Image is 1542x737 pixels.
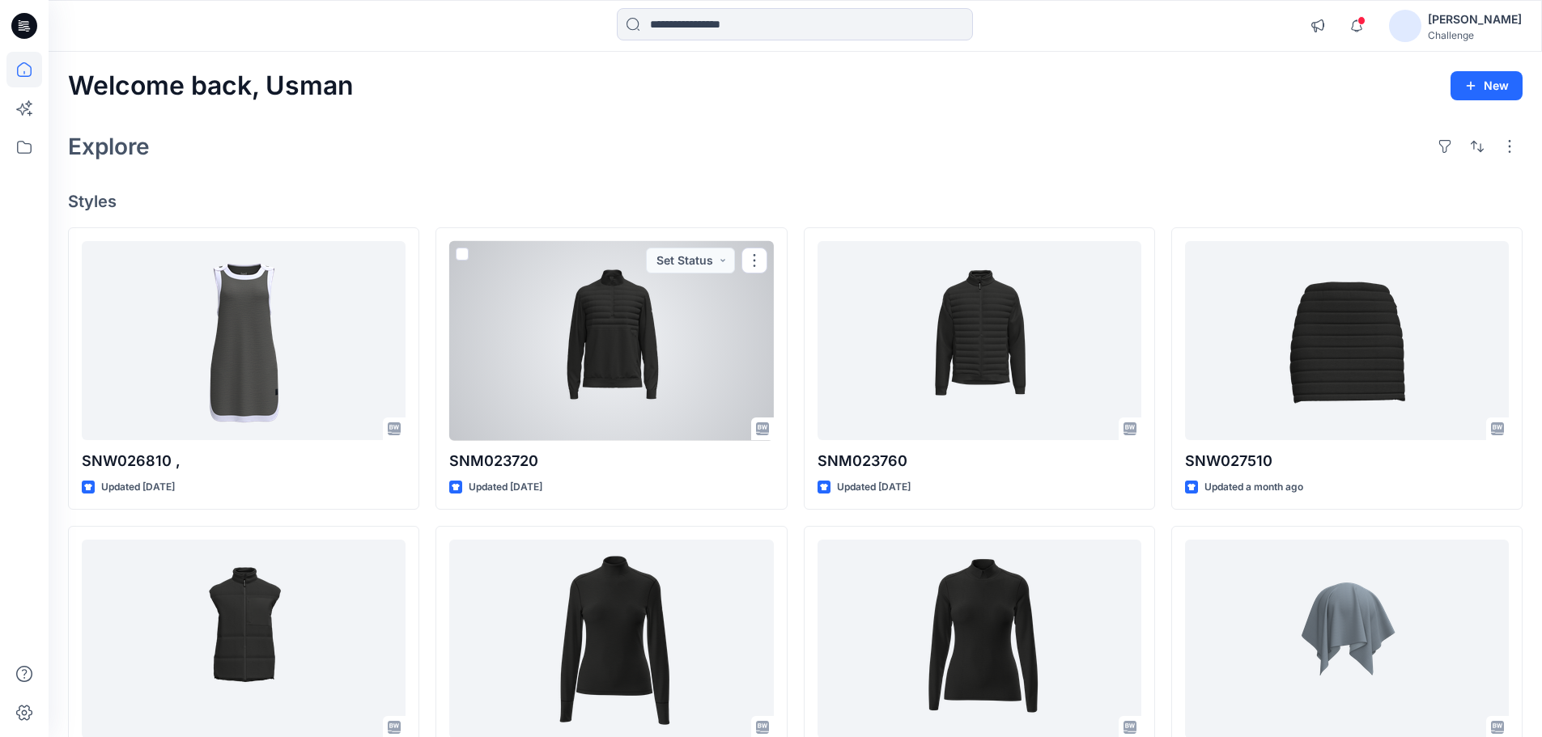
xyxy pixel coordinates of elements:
[101,479,175,496] p: Updated [DATE]
[837,479,911,496] p: Updated [DATE]
[449,241,773,441] a: SNM023720
[818,450,1141,472] p: SNM023760
[1185,241,1509,441] a: SNW027510
[1451,71,1523,100] button: New
[82,241,406,441] a: SNW026810 ,
[818,241,1141,441] a: SNM023760
[1204,479,1303,496] p: Updated a month ago
[1428,29,1522,41] div: Challenge
[68,192,1523,211] h4: Styles
[469,479,542,496] p: Updated [DATE]
[1389,10,1421,42] img: avatar
[449,450,773,472] p: SNM023720
[1185,450,1509,472] p: SNW027510
[82,450,406,472] p: SNW026810 ,
[68,133,150,159] h2: Explore
[68,71,354,101] h2: Welcome back, Usman
[1428,10,1522,29] div: [PERSON_NAME]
